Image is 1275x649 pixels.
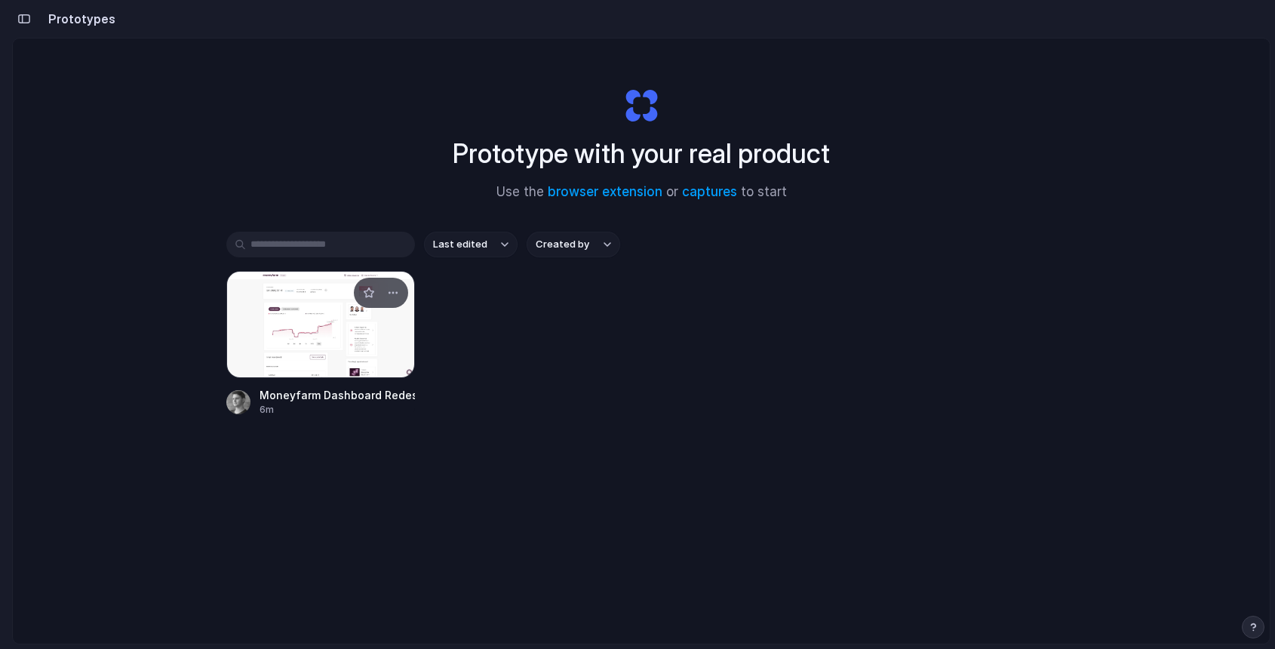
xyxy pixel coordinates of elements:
h2: Prototypes [42,10,115,28]
h1: Prototype with your real product [453,134,830,174]
a: browser extension [548,184,662,199]
span: Created by [536,237,589,252]
div: Moneyfarm Dashboard Redesign [260,387,415,403]
a: captures [682,184,737,199]
span: Last edited [433,237,487,252]
button: Last edited [424,232,518,257]
span: Use the or to start [496,183,787,202]
button: Created by [527,232,620,257]
div: 6m [260,403,415,417]
a: Moneyfarm Dashboard RedesignMoneyfarm Dashboard Redesign6m [226,271,415,417]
